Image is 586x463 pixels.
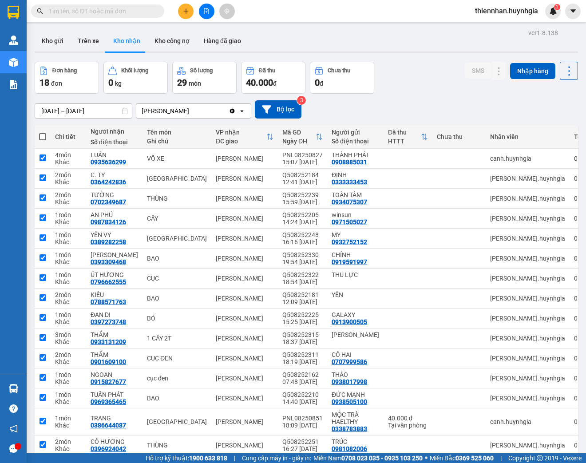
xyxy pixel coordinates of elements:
div: TX [147,175,207,182]
img: solution-icon [9,80,18,89]
div: BAO [147,255,207,262]
div: 1 món [55,271,82,278]
button: Số lượng29món [172,62,237,94]
div: THẢO [332,371,379,378]
div: [PERSON_NAME] [216,295,273,302]
button: Đơn hàng18đơn [35,62,99,94]
div: nguyen.huynhgia [490,255,565,262]
div: THẮM [91,331,138,338]
div: Nhân viên [490,133,565,140]
span: | [500,453,502,463]
div: TƯỜNG [91,191,138,198]
button: Bộ lọc [255,100,301,119]
div: Q508252251 [282,438,323,445]
input: Selected Diên Khánh. [190,107,191,115]
div: 1 món [55,415,82,422]
div: [PERSON_NAME] [216,355,273,362]
div: Khác [55,445,82,452]
div: MỘC TRÀ HAELTHY [332,411,379,425]
div: 1 món [55,311,82,318]
span: question-circle [9,404,18,413]
div: Ghi chú [147,138,207,145]
span: món [189,80,201,87]
div: nguyen.huynhgia [490,335,565,342]
div: 0938017998 [332,378,367,385]
img: warehouse-icon [9,384,18,393]
div: 0333333453 [332,178,367,186]
div: [PERSON_NAME] [142,107,189,115]
div: 12:09 [DATE] [282,298,323,305]
div: 0364242836 [91,178,126,186]
div: CÂY [147,215,207,222]
div: Khác [55,318,82,325]
div: nguyen.huynhgia [490,315,565,322]
div: Q508252248 [282,231,323,238]
div: 0397273748 [91,318,126,325]
span: Miền Bắc [430,453,494,463]
span: aim [224,8,230,14]
div: 18:37 [DATE] [282,338,323,345]
div: 1 món [55,371,82,378]
div: LUÂN [91,151,138,158]
div: 40.000 đ [388,415,428,422]
div: TUẤN PHÁT [91,391,138,398]
div: nguyen.huynhgia [490,375,565,382]
div: Chưa thu [437,133,481,140]
div: 2 món [55,191,82,198]
div: HTTT [388,138,421,145]
div: Khác [55,422,82,429]
div: [PERSON_NAME] [216,255,273,262]
div: 0971505027 [332,218,367,226]
div: Tại văn phòng [388,422,428,429]
div: [PERSON_NAME] [216,418,273,425]
div: [PERSON_NAME] [216,442,273,449]
div: Q508252311 [282,351,323,358]
div: Mã GD [282,129,316,136]
div: [PERSON_NAME] [216,375,273,382]
div: Q508252184 [282,171,323,178]
div: MY [332,231,379,238]
button: Nhập hàng [510,63,555,79]
div: ĐỨC MẠNH [332,391,379,398]
img: warehouse-icon [9,58,18,67]
div: ÚT HƯƠNG [91,271,138,278]
button: plus [178,4,194,19]
div: AN PHÚ [91,211,138,218]
div: Q508252330 [282,251,323,258]
div: TRÚC [332,438,379,445]
div: TX [147,235,207,242]
th: Toggle SortBy [278,125,327,149]
div: 0386644087 [91,422,126,429]
div: Q508252181 [282,291,323,298]
span: | [234,453,235,463]
div: 2 món [55,171,82,178]
div: 18:19 [DATE] [282,358,323,365]
img: icon-new-feature [549,7,557,15]
span: message [9,444,18,453]
svg: Clear value [229,107,236,115]
div: Chi tiết [55,133,82,140]
div: 1 món [55,391,82,398]
div: PNL08250851 [282,415,323,422]
span: copyright [537,455,543,461]
div: canh.huynhgia [490,155,565,162]
div: TOÀN TÂM [332,191,379,198]
div: 1 món [55,231,82,238]
div: 18:09 [DATE] [282,422,323,429]
div: cục đen [147,375,207,382]
div: Khác [55,178,82,186]
button: Kho nhận [106,30,147,51]
div: nguyen.huynhgia [490,395,565,402]
div: 2 món [55,438,82,445]
div: nguyen.huynhgia [490,195,565,202]
div: KIỀU [91,291,138,298]
button: caret-down [565,4,581,19]
span: thiennhan.huynhgia [468,5,545,16]
div: 0981082006 [332,445,367,452]
div: 16:27 [DATE] [282,445,323,452]
div: 0389282258 [91,238,126,245]
div: 15:07 [DATE] [282,158,323,166]
div: 0933131209 [91,338,126,345]
span: plus [183,8,189,14]
div: 0935636299 [91,158,126,166]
